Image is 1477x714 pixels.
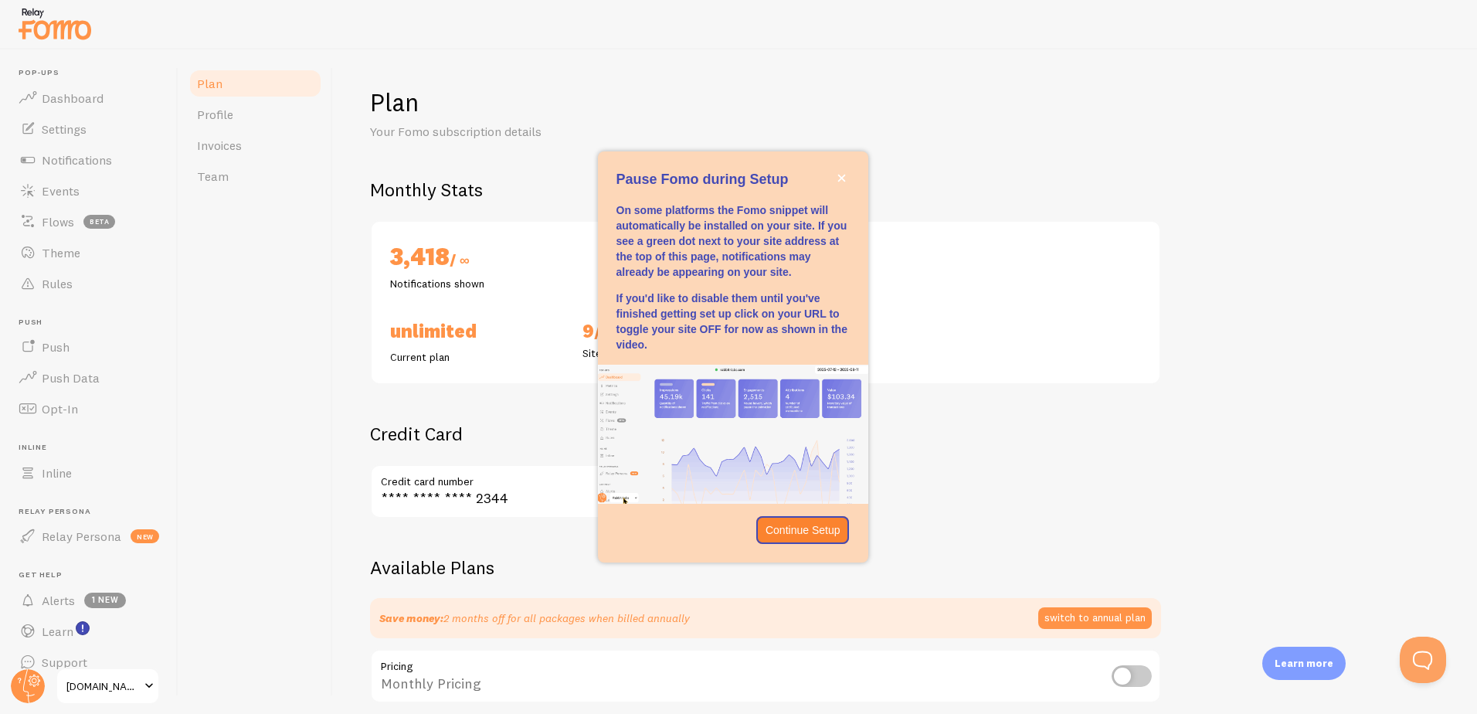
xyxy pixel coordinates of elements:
label: Credit card number [370,464,834,491]
span: Push [42,339,70,355]
span: Notifications [42,152,112,168]
p: If you'd like to disable them until you've finished getting set up click on your URL to toggle yo... [616,291,850,352]
a: Events [9,175,168,206]
span: Flows [42,214,74,229]
a: Team [188,161,323,192]
span: Rules [42,276,73,291]
span: Inline [42,465,72,481]
span: Profile [197,107,233,122]
p: Sites [582,345,756,361]
div: Pause Fomo during Setup [598,151,868,563]
span: Inline [19,443,168,453]
button: close, [834,170,850,186]
strong: Save money: [379,611,443,625]
p: Pause Fomo during Setup [616,170,850,190]
a: Profile [188,99,323,130]
a: Flows beta [9,206,168,237]
h2: Unlimited [390,319,564,343]
a: Inline [9,457,168,488]
span: Events [42,183,80,199]
button: switch to annual plan [1038,607,1152,629]
h2: Available Plans [370,556,1440,580]
p: Your Fomo subscription details [370,123,741,141]
span: Push [19,318,168,328]
a: Push [9,331,168,362]
span: Pop-ups [19,68,168,78]
a: Push Data [9,362,168,393]
h2: Credit Card [370,422,834,446]
span: Plan [197,76,222,91]
a: Alerts 1 new [9,585,168,616]
a: Relay Persona new [9,521,168,552]
a: Learn [9,616,168,647]
a: Theme [9,237,168,268]
span: / ∞ [594,324,614,342]
h1: Plan [370,87,1440,118]
div: Monthly Pricing [370,649,1161,705]
span: Get Help [19,570,168,580]
button: Continue Setup [756,516,850,544]
a: [DOMAIN_NAME] [56,668,160,705]
p: Notifications shown [390,276,564,291]
span: new [131,529,159,543]
span: Dashboard [42,90,104,106]
h2: 3,418 [390,240,564,276]
span: Settings [42,121,87,137]
span: Support [42,654,87,670]
a: Settings [9,114,168,144]
p: On some platforms the Fomo snippet will automatically be installed on your site. If you see a gre... [616,202,850,280]
span: beta [83,215,115,229]
a: Opt-In [9,393,168,424]
span: Opt-In [42,401,78,416]
a: Support [9,647,168,678]
p: 2 months off for all packages when billed annually [379,610,690,626]
a: Notifications [9,144,168,175]
span: / ∞ [450,251,470,269]
a: Plan [188,68,323,99]
span: Theme [42,245,80,260]
span: 1 new [84,593,126,608]
div: Learn more [1262,647,1346,680]
h2: Monthly Stats [370,178,1440,202]
img: fomo-relay-logo-orange.svg [16,4,93,43]
span: Invoices [197,138,242,153]
iframe: Help Scout Beacon - Open [1400,637,1446,683]
span: [DOMAIN_NAME] [66,677,140,695]
h2: 9 [582,319,756,345]
p: Continue Setup [766,522,840,538]
span: Team [197,168,229,184]
a: Dashboard [9,83,168,114]
span: Relay Persona [42,529,121,544]
span: Push Data [42,370,100,386]
p: Current plan [390,349,564,365]
span: Learn [42,624,73,639]
a: Invoices [188,130,323,161]
span: Relay Persona [19,507,168,517]
span: Alerts [42,593,75,608]
p: Learn more [1275,656,1333,671]
svg: <p>Watch New Feature Tutorials!</p> [76,621,90,635]
a: Rules [9,268,168,299]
